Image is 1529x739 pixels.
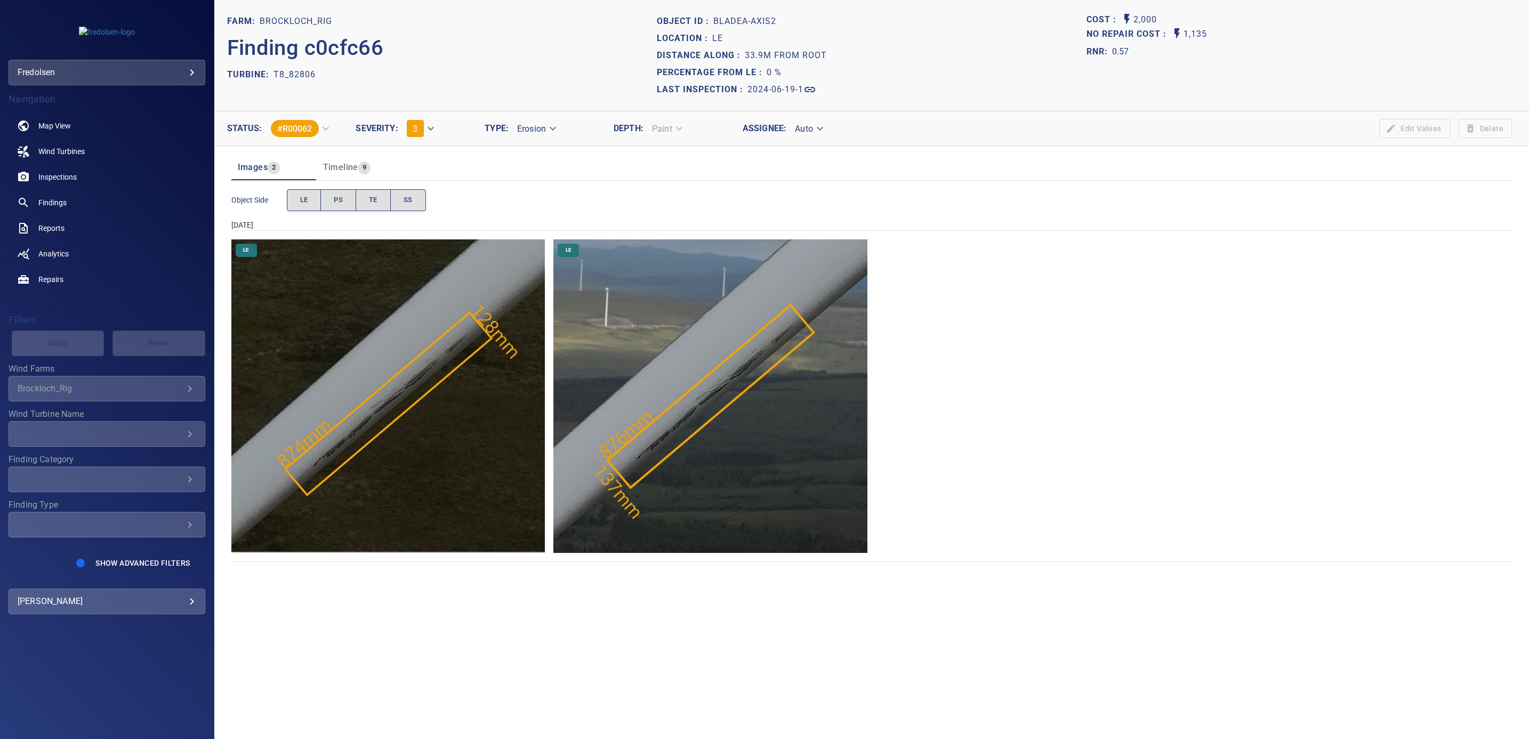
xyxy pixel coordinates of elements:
label: Wind Farms [9,365,205,373]
h4: Navigation [9,94,205,105]
p: 2024-06-19-1 [747,83,803,96]
a: reports noActive [9,215,205,241]
p: 1,135 [1184,27,1207,42]
div: Erosion [509,119,563,138]
svg: Auto No Repair Cost [1171,27,1184,40]
span: LE [300,194,308,206]
label: Wind Turbine Name [9,410,205,419]
div: This finding cannot be updated because it is included in a repair order [262,116,336,141]
span: 9 [358,162,371,174]
span: Timeline [323,162,358,172]
div: Finding Type [9,512,205,537]
p: Distance along : [657,49,745,62]
div: #R00062 [271,120,319,137]
label: Severity : [356,124,398,133]
p: Object ID : [657,15,713,28]
p: Brockloch_Rig [260,15,332,28]
span: The base labour and equipment costs to repair the finding. Does not include the loss of productio... [1087,13,1121,27]
div: Brockloch_Rig [18,383,183,393]
div: [DATE] [231,220,1512,230]
label: Type : [485,124,509,133]
div: fredolsen [18,64,196,81]
span: SS [404,194,413,206]
span: Inspections [38,172,77,182]
span: This finding could not be edited because it is included in a repair order [1375,119,1454,139]
h1: RNR: [1087,45,1112,58]
span: Projected additional costs incurred by waiting 1 year to repair. This is a function of possible i... [1087,27,1171,42]
button: TE [356,189,391,211]
p: Location : [657,32,712,45]
svg: Auto Cost [1121,13,1133,26]
img: fredolsen-logo [79,27,135,37]
span: Object Side [231,195,287,205]
p: LE [712,32,723,45]
span: PS [334,194,343,206]
p: Last Inspection : [657,83,747,96]
div: fredolsen [9,60,205,85]
span: Findings [38,197,67,208]
h4: Filters [9,315,205,325]
p: Percentage from LE : [657,66,767,79]
p: FARM: [227,15,260,28]
span: TE [369,194,377,206]
p: 33.9m from root [745,49,827,62]
label: Assignee : [743,124,786,133]
label: Finding Type [9,501,205,509]
span: Wind Turbines [38,146,85,157]
a: map noActive [9,113,205,139]
a: windturbines noActive [9,139,205,164]
p: Finding c0cfc66 [227,32,384,64]
label: Status : [227,124,262,133]
a: 2024-06-19-1 [747,83,816,96]
span: Show Advanced Filters [95,559,190,567]
div: Finding Category [9,467,205,492]
span: #R00062 [271,124,319,134]
a: analytics noActive [9,241,205,267]
span: Repairs [38,274,63,285]
p: TURBINE: [227,68,273,81]
span: Analytics [38,248,69,259]
div: Wind Farms [9,376,205,401]
p: bladeA-Axis2 [713,15,776,28]
span: The ratio of the additional incurred cost of repair in 1 year and the cost of repairing today. Fi... [1087,43,1129,60]
button: Show Advanced Filters [89,555,196,572]
span: This finding could not be deleted because it is included in a repair order [1454,119,1516,139]
span: 2 [268,162,280,174]
button: PS [320,189,356,211]
div: objectSide [287,189,426,211]
a: inspections noActive [9,164,205,190]
div: Paint [643,119,689,138]
label: Finding Category [9,455,205,464]
h1: No Repair Cost : [1087,29,1171,39]
span: Map View [38,121,71,131]
span: LE [559,246,578,254]
span: 3 [413,124,417,134]
div: Wind Turbine Name [9,421,205,447]
p: 0 % [767,66,782,79]
button: LE [287,189,321,211]
span: Reports [38,223,65,234]
p: 0.57 [1112,45,1129,58]
button: SS [390,189,426,211]
span: Images [238,162,268,172]
div: #R00062 [262,116,336,141]
p: T8_82806 [273,68,316,81]
img: Brockloch_Rig/T8_82806/2024-06-19-1/2024-06-19-1/image56wp60.jpg [231,239,545,553]
h1: Cost : [1087,15,1121,25]
div: Auto [786,119,830,138]
span: LE [237,246,255,254]
a: findings noActive [9,190,205,215]
a: repairs noActive [9,267,205,292]
label: Depth : [614,124,643,133]
img: Brockloch_Rig/T8_82806/2024-06-19-1/2024-06-19-1/image57wp61.jpg [553,239,867,553]
p: 2,000 [1133,13,1157,27]
div: 3 [398,116,441,141]
div: [PERSON_NAME] [18,593,196,610]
